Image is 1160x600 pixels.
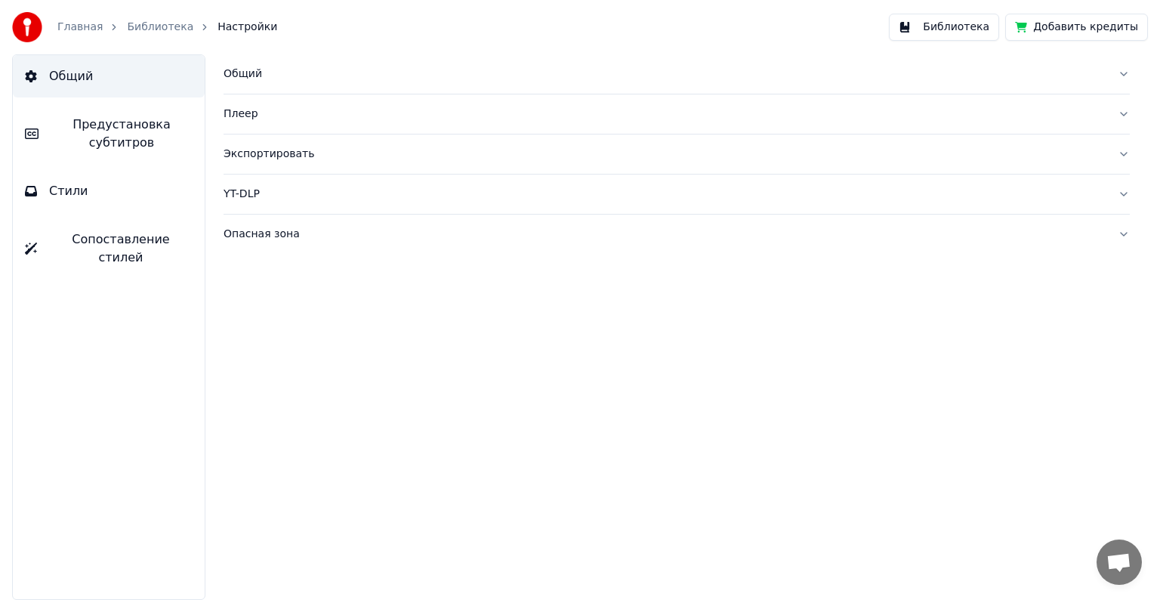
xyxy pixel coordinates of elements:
span: Сопоставление стилей [49,230,193,267]
button: Библиотека [889,14,999,41]
button: Общий [224,54,1130,94]
a: Библиотека [127,20,193,35]
div: YT-DLP [224,187,1106,202]
span: Предустановка субтитров [51,116,193,152]
button: Стили [13,170,205,212]
span: Настройки [217,20,277,35]
button: Опасная зона [224,215,1130,254]
button: Предустановка субтитров [13,104,205,164]
div: Открытый чат [1097,540,1142,585]
span: Стили [49,182,88,200]
button: YT-DLP [224,175,1130,214]
div: Плеер [224,107,1106,122]
div: Опасная зона [224,227,1106,242]
div: Общий [224,66,1106,82]
nav: breadcrumb [57,20,277,35]
button: Общий [13,55,205,97]
span: Общий [49,67,93,85]
button: Плеер [224,94,1130,134]
button: Экспортировать [224,135,1130,174]
div: Экспортировать [224,147,1106,162]
button: Добавить кредиты [1005,14,1148,41]
button: Сопоставление стилей [13,218,205,279]
a: Главная [57,20,103,35]
img: youka [12,12,42,42]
